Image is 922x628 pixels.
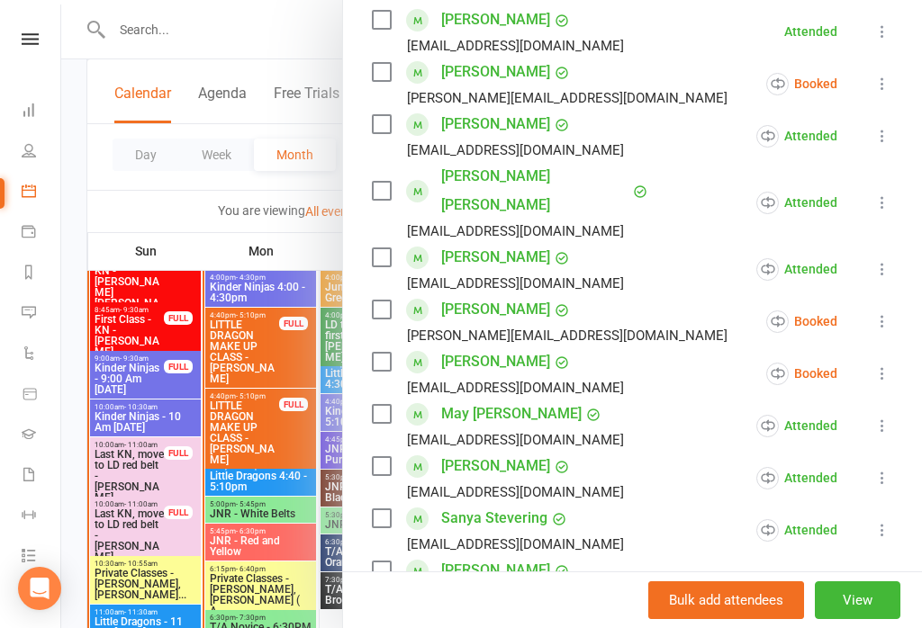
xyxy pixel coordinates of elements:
[407,272,624,295] div: [EMAIL_ADDRESS][DOMAIN_NAME]
[441,58,550,86] a: [PERSON_NAME]
[407,86,728,110] div: [PERSON_NAME][EMAIL_ADDRESS][DOMAIN_NAME]
[407,533,624,556] div: [EMAIL_ADDRESS][DOMAIN_NAME]
[441,110,550,139] a: [PERSON_NAME]
[756,258,837,281] div: Attended
[407,480,624,504] div: [EMAIL_ADDRESS][DOMAIN_NAME]
[441,452,550,480] a: [PERSON_NAME]
[766,363,837,385] div: Booked
[756,415,837,437] div: Attended
[441,162,628,220] a: [PERSON_NAME] [PERSON_NAME]
[441,5,550,34] a: [PERSON_NAME]
[441,504,547,533] a: Sanya Stevering
[18,567,61,610] div: Open Intercom Messenger
[441,347,550,376] a: [PERSON_NAME]
[22,92,62,132] a: Dashboard
[441,556,550,585] a: [PERSON_NAME]
[441,399,582,428] a: May [PERSON_NAME]
[815,581,900,619] button: View
[766,310,837,333] div: Booked
[784,25,837,38] div: Attended
[766,73,837,95] div: Booked
[22,173,62,213] a: Calendar
[441,243,550,272] a: [PERSON_NAME]
[407,324,728,347] div: [PERSON_NAME][EMAIL_ADDRESS][DOMAIN_NAME]
[407,139,624,162] div: [EMAIL_ADDRESS][DOMAIN_NAME]
[648,581,804,619] button: Bulk add attendees
[756,192,837,214] div: Attended
[407,220,624,243] div: [EMAIL_ADDRESS][DOMAIN_NAME]
[407,34,624,58] div: [EMAIL_ADDRESS][DOMAIN_NAME]
[441,295,550,324] a: [PERSON_NAME]
[407,376,624,399] div: [EMAIL_ADDRESS][DOMAIN_NAME]
[22,132,62,173] a: People
[756,467,837,489] div: Attended
[22,375,62,416] a: Product Sales
[22,254,62,294] a: Reports
[22,213,62,254] a: Payments
[407,428,624,452] div: [EMAIL_ADDRESS][DOMAIN_NAME]
[756,125,837,148] div: Attended
[756,519,837,542] div: Attended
